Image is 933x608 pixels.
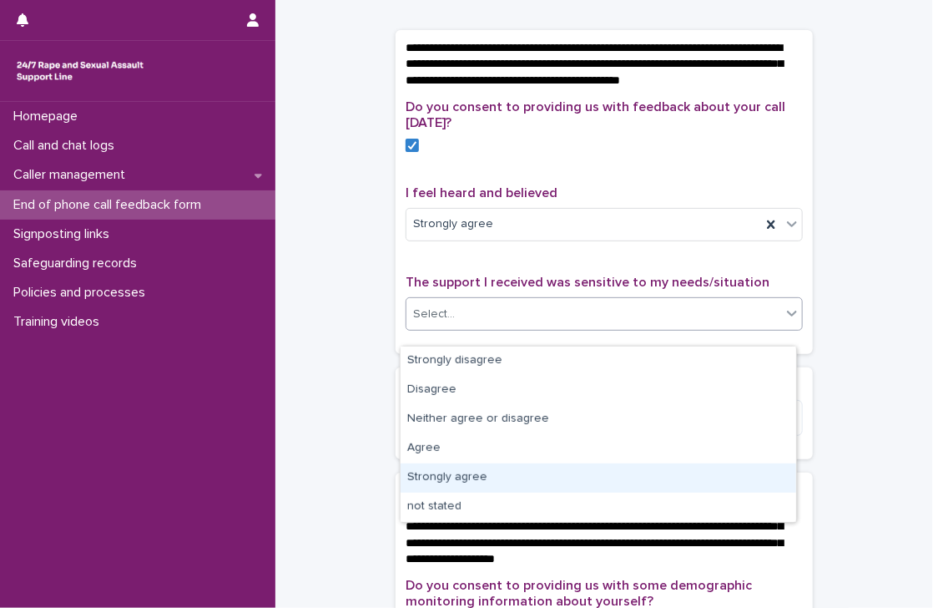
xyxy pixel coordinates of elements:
[406,579,752,608] span: Do you consent to providing us with some demographic monitoring information about yourself?
[413,215,493,233] span: Strongly agree
[7,256,150,271] p: Safeguarding records
[7,138,128,154] p: Call and chat logs
[406,100,785,129] span: Do you consent to providing us with feedback about your call [DATE]?
[401,376,796,405] div: Disagree
[7,226,123,242] p: Signposting links
[401,434,796,464] div: Agree
[401,464,796,493] div: Strongly agree
[7,314,113,330] p: Training videos
[401,493,796,522] div: not stated
[413,306,455,323] div: Select...
[7,109,91,124] p: Homepage
[401,347,796,376] div: Strongly disagree
[13,54,147,88] img: rhQMoQhaT3yELyF149Cw
[7,197,214,213] p: End of phone call feedback form
[401,405,796,434] div: Neither agree or disagree
[7,285,159,301] p: Policies and processes
[406,186,557,200] span: I feel heard and believed
[7,167,139,183] p: Caller management
[406,276,769,289] span: The support I received was sensitive to my needs/situation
